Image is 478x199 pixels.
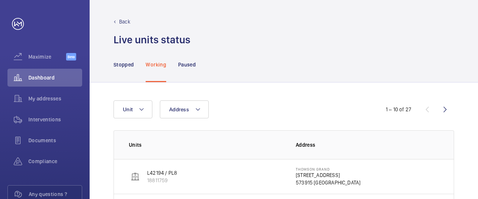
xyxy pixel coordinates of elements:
[28,116,82,123] span: Interventions
[114,33,190,47] h1: Live units status
[131,172,140,181] img: elevator.svg
[114,100,152,118] button: Unit
[386,106,411,113] div: 1 – 10 of 27
[296,171,360,179] p: [STREET_ADDRESS]
[123,106,133,112] span: Unit
[28,95,82,102] span: My addresses
[146,61,166,68] p: Working
[147,177,177,184] p: 18811759
[66,53,76,60] span: Beta
[129,141,284,149] p: Units
[28,74,82,81] span: Dashboard
[160,100,209,118] button: Address
[29,190,82,198] span: Any questions ?
[28,137,82,144] span: Documents
[119,18,130,25] p: Back
[114,61,134,68] p: Stopped
[296,167,360,171] p: Thomson Grand
[147,169,177,177] p: L42194 / PL8
[169,106,189,112] span: Address
[296,141,439,149] p: Address
[28,158,82,165] span: Compliance
[178,61,196,68] p: Paused
[28,53,66,60] span: Maximize
[296,179,360,186] p: 573915 [GEOGRAPHIC_DATA]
